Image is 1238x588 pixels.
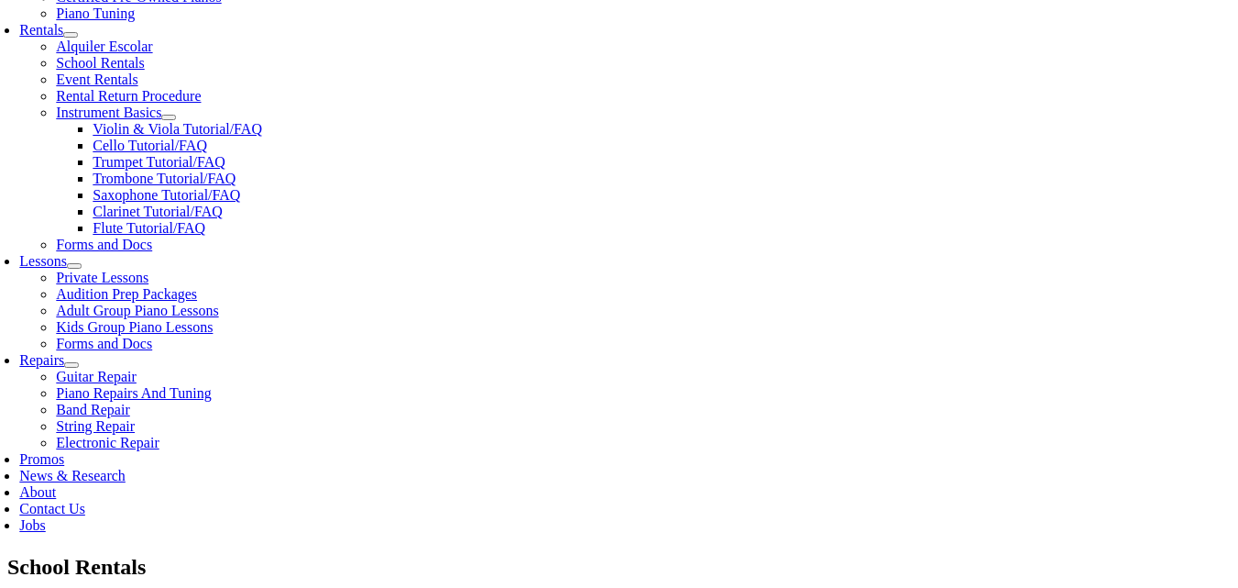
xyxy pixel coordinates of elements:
[19,451,64,467] a: Promos
[56,88,201,104] a: Rental Return Procedure
[56,55,144,71] a: School Rentals
[64,362,79,368] button: Open submenu of Repairs
[56,369,137,384] a: Guitar Repair
[56,435,159,450] a: Electronic Repair
[19,352,64,368] a: Repairs
[56,319,213,335] a: Kids Group Piano Lessons
[56,385,211,401] a: Piano Repairs And Tuning
[93,204,223,219] a: Clarinet Tutorial/FAQ
[56,402,129,417] a: Band Repair
[93,187,240,203] a: Saxophone Tutorial/FAQ
[56,336,152,351] a: Forms and Docs
[93,154,225,170] a: Trumpet Tutorial/FAQ
[56,286,197,302] a: Audition Prep Packages
[56,237,152,252] a: Forms and Docs
[56,303,218,318] a: Adult Group Piano Lessons
[93,138,207,153] a: Cello Tutorial/FAQ
[67,263,82,269] button: Open submenu of Lessons
[56,270,148,285] a: Private Lessons
[56,6,135,21] a: Piano Tuning
[56,39,152,54] a: Alquiler Escolar
[93,220,205,236] a: Flute Tutorial/FAQ
[161,115,176,120] button: Open submenu of Instrument Basics
[56,72,137,87] a: Event Rentals
[19,468,126,483] a: News & Research
[19,517,45,533] a: Jobs
[19,22,63,38] a: Rentals
[56,418,135,434] a: String Repair
[93,121,262,137] a: Violin & Viola Tutorial/FAQ
[19,253,67,269] a: Lessons
[56,105,161,120] a: Instrument Basics
[19,484,56,500] a: About
[93,171,236,186] a: Trombone Tutorial/FAQ
[63,32,78,38] button: Open submenu of Rentals
[19,501,85,516] a: Contact Us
